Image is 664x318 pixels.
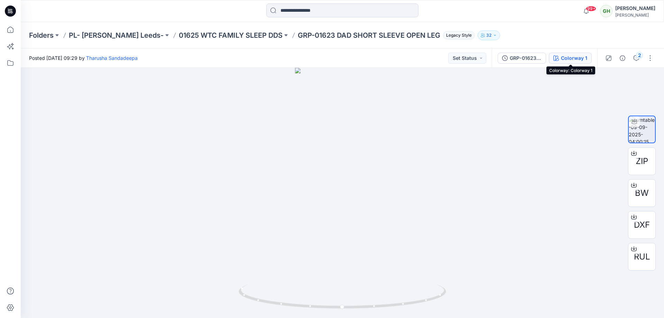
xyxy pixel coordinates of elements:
div: [PERSON_NAME] [615,4,655,12]
button: 32 [478,30,500,40]
span: 99+ [586,6,596,11]
button: 2 [631,53,642,64]
div: GRP-01623 DAD SHORT SLEEVE OPEN LEG [510,54,542,62]
img: turntable-09-09-2025-04:00:15 [629,116,655,143]
span: BW [635,187,649,199]
button: Details [617,53,628,64]
div: Colorway 1 [561,54,587,62]
span: ZIP [636,155,648,167]
p: GRP-01623 DAD SHORT SLEEVE OPEN LEG [298,30,440,40]
a: PL- [PERSON_NAME] Leeds- [69,30,164,40]
div: 2 [636,52,643,59]
span: RUL [634,251,650,263]
div: [PERSON_NAME] [615,12,655,18]
span: DXF [634,219,650,231]
button: Legacy Style [440,30,475,40]
a: Tharusha Sandadeepa [86,55,138,61]
div: GH [600,5,612,17]
button: GRP-01623 DAD SHORT SLEEVE OPEN LEG [498,53,546,64]
span: Legacy Style [443,31,475,39]
p: 32 [486,31,491,39]
a: 01625 WTC FAMILY SLEEP DDS [179,30,283,40]
span: Posted [DATE] 09:29 by [29,54,138,62]
a: Folders [29,30,54,40]
button: Colorway 1 [549,53,592,64]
